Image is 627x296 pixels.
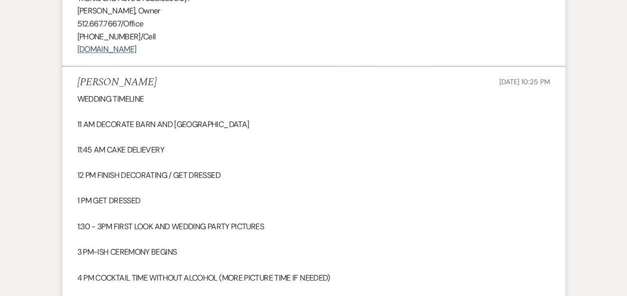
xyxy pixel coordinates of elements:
[499,77,550,86] span: [DATE] 10:25 PM
[77,17,550,30] p: 512.667.7667/Office
[77,30,550,43] p: [PHONE_NUMBER]/Cell
[77,76,157,89] h5: [PERSON_NAME]
[77,4,550,17] p: [PERSON_NAME], Owner
[77,44,137,54] a: [DOMAIN_NAME]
